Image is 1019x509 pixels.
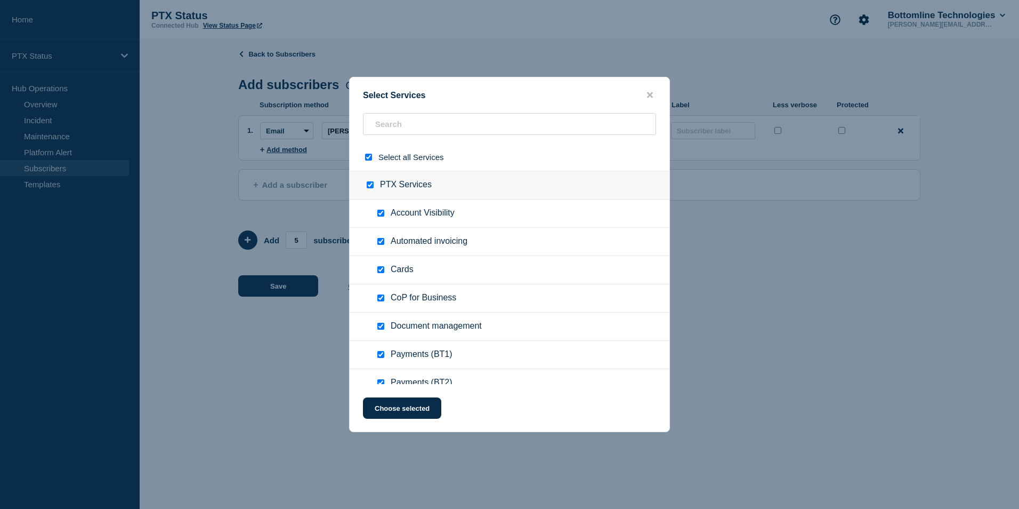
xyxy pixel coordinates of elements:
span: Payments (BT2) [391,378,452,388]
input: Payments (BT2) checkbox [377,379,384,386]
input: Automated invoicing checkbox [377,238,384,245]
div: Select Services [350,90,669,100]
span: Account Visibility [391,208,455,219]
span: Automated invoicing [391,236,467,247]
span: Select all Services [378,153,444,162]
input: select all checkbox [365,154,372,161]
input: Account Visibility checkbox [377,210,384,217]
input: Document management checkbox [377,323,384,330]
span: Cards [391,265,414,275]
input: CoP for Business checkbox [377,295,384,301]
input: Cards checkbox [377,266,384,273]
input: Payments (BT1) checkbox [377,351,384,358]
span: CoP for Business [391,293,456,304]
div: PTX Services [350,171,669,200]
span: Payments (BT1) [391,349,452,360]
input: Search [363,113,656,135]
input: PTX Services checkbox [367,181,374,188]
span: Document management [391,321,482,332]
button: close button [644,90,656,100]
button: Choose selected [363,397,441,419]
